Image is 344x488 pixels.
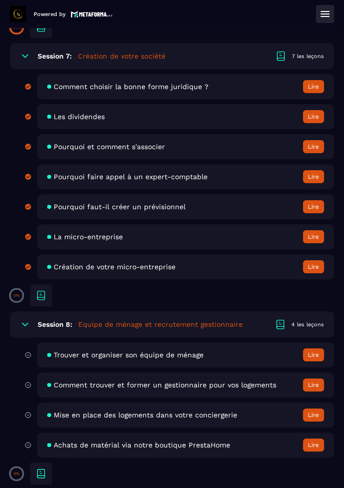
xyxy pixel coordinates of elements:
h6: Session 8: [38,320,72,328]
span: Création de votre micro-entreprise [54,263,176,271]
h5: Création de votre société [78,51,165,61]
p: Powered by [34,11,66,18]
button: Lire [303,378,324,391]
span: Comment trouver et former un gestionnaire pour vos logements [54,381,276,389]
span: Achats de matérial via notre boutique PrestaHome [54,441,230,449]
span: Trouver et organiser son équipe de ménage [54,351,204,359]
div: 7 les leçons [292,53,324,60]
button: Lire [303,348,324,361]
button: Lire [303,260,324,273]
span: La micro-entreprise [54,233,123,241]
p: 0% [14,293,20,298]
span: Pourquoi faire appel à un expert-comptable [54,173,208,181]
div: 4 les leçons [291,321,324,328]
button: Lire [303,140,324,153]
img: logo [71,10,113,19]
button: Lire [303,230,324,243]
button: Lire [303,408,324,421]
h5: Equipe de ménage et recrutement gestionnaire [78,319,243,329]
img: logo-branding [10,6,26,22]
p: 0% [14,471,20,476]
span: Pourquoi et comment s'associer [54,143,165,151]
button: Lire [303,170,324,183]
span: Pourquoi faut-il créer un prévisionnel [54,203,186,211]
button: Lire [303,438,324,451]
button: Lire [303,80,324,93]
h6: Session 7: [38,52,72,60]
span: Les dividendes [54,113,105,121]
button: Lire [303,200,324,213]
span: Mise en place des logements dans votre conciergerie [54,411,237,419]
span: Comment choisir la bonne forme juridique ? [54,83,209,91]
button: Lire [303,110,324,123]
